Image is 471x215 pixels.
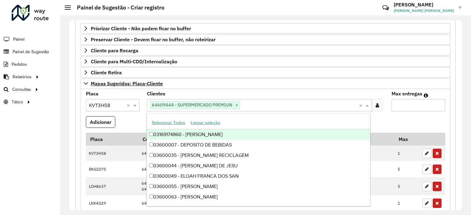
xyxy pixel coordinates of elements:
button: Adicionar [86,116,115,128]
th: Código Cliente [138,133,274,146]
span: Clear all [359,102,364,109]
a: Mapas Sugeridos: Placa-Cliente [81,78,450,89]
span: Painel de Sugestão [13,49,49,55]
label: Max entregas [392,90,422,97]
span: × [234,102,240,109]
label: Clientes [147,90,165,97]
a: Preservar Cliente - Devem ficar no buffer, não roteirizar [81,34,450,45]
div: 03600044 - [PERSON_NAME] DE JESU [147,161,370,171]
span: Relatórios [13,74,32,80]
td: 5 [395,177,419,195]
div: 03169174860 - [PERSON_NAME] [147,129,370,140]
td: LNX4G29 [86,195,138,211]
div: 03600055 - [PERSON_NAME] [147,181,370,192]
span: Priorizar Cliente - Não podem ficar no buffer [91,26,191,31]
h3: [PERSON_NAME] [394,2,454,8]
button: Limpar seleção [188,118,223,128]
span: Pedidos [12,61,27,68]
a: Cliente para Recarga [81,45,450,56]
span: Tático [12,99,23,105]
span: Painel [13,36,25,43]
td: 64657687 [138,161,274,177]
ng-dropdown-panel: Options list [147,113,370,206]
div: 03600063 - [PERSON_NAME] [147,192,370,202]
span: Clear all [127,102,132,109]
span: Preservar Cliente - Devem ficar no buffer, não roteirizar [91,37,216,42]
button: Selecionar Todos [149,118,188,128]
a: Contato Rápido [379,1,392,14]
div: 03600007 - DEPOSITO DE BEBIDAS [147,140,370,150]
td: KVT3H58 [86,146,138,161]
span: Cliente para Recarga [91,48,138,53]
div: 03600035 - [PERSON_NAME] RECICLAGEM [147,150,370,161]
span: Cliente para Multi-CDD/Internalização [91,59,177,64]
a: Cliente para Multi-CDD/Internalização [81,56,450,67]
td: 64609551 [138,146,274,161]
a: Priorizar Cliente - Não podem ficar no buffer [81,23,450,34]
span: [PERSON_NAME] [PERSON_NAME] [394,8,454,13]
td: LOH8637 [86,177,138,195]
span: 64609444 - SUPERMERCADO PREMIUN [150,101,234,109]
div: 03600049 - ELOAH FRANCA DOS SAN [147,171,370,181]
td: RKS1D75 [86,161,138,177]
em: Máximo de clientes que serão colocados na mesma rota com os clientes informados [424,93,428,98]
label: Placa [86,90,98,97]
span: Consultas [12,86,31,93]
a: Cliente Retira [81,67,450,78]
div: 03600137 - SHIRLEI DA [147,202,370,213]
td: 5 [395,161,419,177]
h2: Painel de Sugestão - Criar registro [71,4,164,11]
span: Cliente Retira [91,70,122,75]
td: 1 [395,146,419,161]
span: Mapas Sugeridos: Placa-Cliente [91,81,163,86]
td: 1 [395,195,419,211]
td: 64614265 64664639 [138,177,274,195]
th: Placa [86,133,138,146]
th: Max [395,133,419,146]
td: 64609510 [138,195,274,211]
